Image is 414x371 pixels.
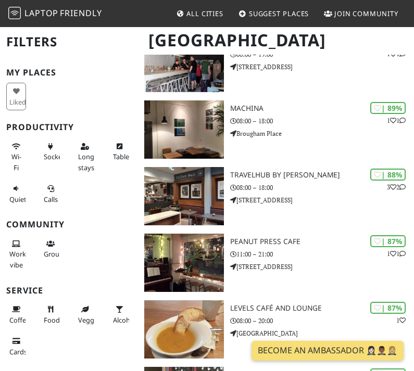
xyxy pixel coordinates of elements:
[334,9,398,18] span: Join Community
[8,5,102,23] a: LaptopFriendly LaptopFriendly
[9,195,27,204] span: Quiet
[230,195,414,205] p: [STREET_ADDRESS]
[138,100,414,159] a: Machina | 89% 11 Machina 08:00 – 18:00 Brougham Place
[370,102,406,114] div: | 89%
[387,249,406,259] p: 1 1
[110,138,130,165] button: Tables
[370,169,406,181] div: | 88%
[60,7,102,19] span: Friendly
[44,315,60,325] span: Food
[320,4,403,23] a: Join Community
[6,220,132,229] h3: Community
[387,116,406,125] p: 1 1
[78,315,99,325] span: Veggie
[9,249,26,269] span: People working
[138,167,414,225] a: TravelHub by Lothian | 88% 32 TravelHub by [PERSON_NAME] 08:00 – 18:00 [STREET_ADDRESS]
[44,249,67,259] span: Group tables
[230,304,414,313] h3: Levels Café and Lounge
[138,300,414,359] a: Levels Café and Lounge | 87% 1 Levels Café and Lounge 08:00 – 20:00 [GEOGRAPHIC_DATA]
[6,138,26,176] button: Wi-Fi
[172,4,228,23] a: All Cities
[230,237,414,246] h3: Peanut Press Cafe
[230,116,414,126] p: 08:00 – 18:00
[144,234,224,292] img: Peanut Press Cafe
[144,167,224,225] img: TravelHub by Lothian
[9,315,30,325] span: Coffee
[396,315,406,325] p: 1
[9,347,27,356] span: Credit cards
[6,122,132,132] h3: Productivity
[186,9,223,18] span: All Cities
[8,7,21,19] img: LaptopFriendly
[144,100,224,159] img: Machina
[75,301,95,328] button: Veggie
[234,4,313,23] a: Suggest Places
[11,152,21,172] span: Stable Wi-Fi
[41,180,60,208] button: Calls
[6,301,26,328] button: Coffee
[113,152,132,161] span: Work-friendly tables
[44,195,58,204] span: Video/audio calls
[44,152,68,161] span: Power sockets
[230,316,414,326] p: 08:00 – 20:00
[113,315,136,325] span: Alcohol
[6,286,132,296] h3: Service
[230,129,414,138] p: Brougham Place
[370,235,406,247] div: | 87%
[41,301,60,328] button: Food
[6,68,132,78] h3: My Places
[249,9,309,18] span: Suggest Places
[230,171,414,180] h3: TravelHub by [PERSON_NAME]
[6,26,132,58] h2: Filters
[75,138,95,176] button: Long stays
[230,183,414,193] p: 08:00 – 18:00
[140,26,408,55] h1: [GEOGRAPHIC_DATA]
[387,182,406,192] p: 3 2
[24,7,58,19] span: Laptop
[138,234,414,292] a: Peanut Press Cafe | 87% 11 Peanut Press Cafe 11:00 – 21:00 [STREET_ADDRESS]
[230,104,414,113] h3: Machina
[110,301,130,328] button: Alcohol
[6,332,26,360] button: Cards
[41,138,60,165] button: Sockets
[78,152,94,172] span: Long stays
[6,235,26,273] button: Work vibe
[6,180,26,208] button: Quiet
[230,328,414,338] p: [GEOGRAPHIC_DATA]
[370,302,406,314] div: | 87%
[230,249,414,259] p: 11:00 – 21:00
[230,262,414,272] p: [STREET_ADDRESS]
[144,300,224,359] img: Levels Café and Lounge
[230,62,414,72] p: [STREET_ADDRESS]
[41,235,60,263] button: Groups
[252,341,404,361] a: Become an Ambassador 🤵🏻‍♀️🤵🏾‍♂️🤵🏼‍♀️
